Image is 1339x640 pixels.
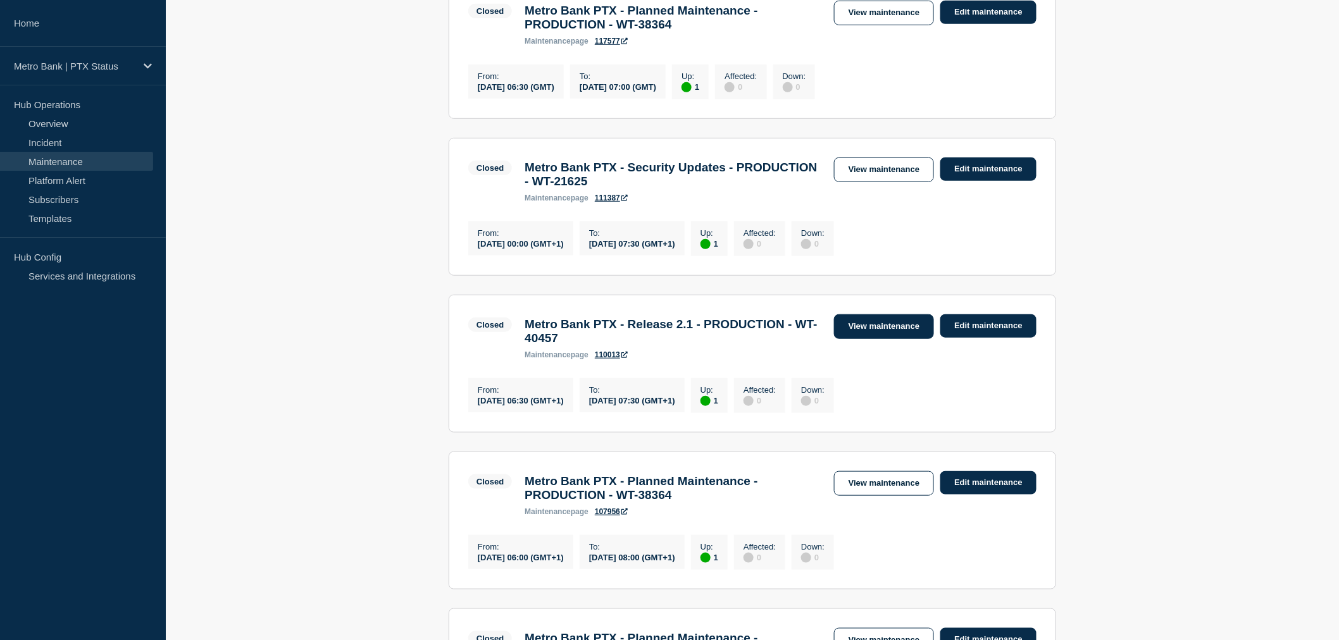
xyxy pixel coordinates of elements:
[744,385,776,395] p: Affected :
[701,396,711,406] div: up
[744,239,754,249] div: disabled
[525,474,821,502] h3: Metro Bank PTX - Planned Maintenance - PRODUCTION - WT-38364
[478,228,564,238] p: From :
[834,157,934,182] a: View maintenance
[834,1,934,25] a: View maintenance
[940,157,1037,181] a: Edit maintenance
[476,477,504,486] div: Closed
[14,61,135,71] p: Metro Bank | PTX Status
[744,395,776,406] div: 0
[701,238,718,249] div: 1
[525,37,571,46] span: maintenance
[478,542,564,551] p: From :
[701,551,718,563] div: 1
[834,314,934,339] a: View maintenance
[744,553,754,563] div: disabled
[801,239,811,249] div: disabled
[589,395,675,405] div: [DATE] 07:30 (GMT+1)
[595,194,628,202] a: 111387
[525,350,571,359] span: maintenance
[589,228,675,238] p: To :
[525,317,821,345] h3: Metro Bank PTX - Release 2.1 - PRODUCTION - WT-40457
[525,507,571,516] span: maintenance
[589,238,675,249] div: [DATE] 07:30 (GMT+1)
[940,471,1037,495] a: Edit maintenance
[525,350,589,359] p: page
[478,238,564,249] div: [DATE] 00:00 (GMT+1)
[525,194,589,202] p: page
[801,553,811,563] div: disabled
[701,239,711,249] div: up
[525,194,571,202] span: maintenance
[801,238,825,249] div: 0
[940,1,1037,24] a: Edit maintenance
[744,542,776,551] p: Affected :
[701,228,718,238] p: Up :
[682,82,692,92] div: up
[744,238,776,249] div: 0
[478,385,564,395] p: From :
[744,551,776,563] div: 0
[476,163,504,173] div: Closed
[525,507,589,516] p: page
[525,4,821,32] h3: Metro Bank PTX - Planned Maintenance - PRODUCTION - WT-38364
[801,542,825,551] p: Down :
[595,350,628,359] a: 110013
[783,71,806,81] p: Down :
[525,37,589,46] p: page
[725,81,757,92] div: 0
[580,81,656,92] div: [DATE] 07:00 (GMT)
[744,228,776,238] p: Affected :
[701,385,718,395] p: Up :
[801,385,825,395] p: Down :
[834,471,934,496] a: View maintenance
[783,81,806,92] div: 0
[478,395,564,405] div: [DATE] 06:30 (GMT+1)
[589,385,675,395] p: To :
[595,37,628,46] a: 117577
[801,228,825,238] p: Down :
[589,551,675,562] div: [DATE] 08:00 (GMT+1)
[725,71,757,81] p: Affected :
[478,81,554,92] div: [DATE] 06:30 (GMT)
[525,161,821,188] h3: Metro Bank PTX - Security Updates - PRODUCTION - WT-21625
[801,551,825,563] div: 0
[744,396,754,406] div: disabled
[801,395,825,406] div: 0
[725,82,735,92] div: disabled
[801,396,811,406] div: disabled
[476,320,504,329] div: Closed
[476,6,504,16] div: Closed
[682,71,699,81] p: Up :
[940,314,1037,338] a: Edit maintenance
[682,81,699,92] div: 1
[701,395,718,406] div: 1
[701,542,718,551] p: Up :
[478,551,564,562] div: [DATE] 06:00 (GMT+1)
[478,71,554,81] p: From :
[589,542,675,551] p: To :
[783,82,793,92] div: disabled
[580,71,656,81] p: To :
[595,507,628,516] a: 107956
[701,553,711,563] div: up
